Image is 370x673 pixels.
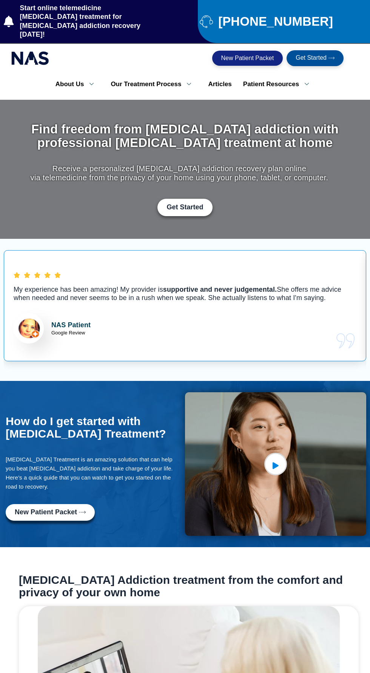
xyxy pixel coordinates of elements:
[221,55,274,61] span: New Patient Packet
[6,504,181,521] div: Fill-out this new patient packet form to get started with Suboxone Treatment
[11,50,49,67] img: national addiction specialists online suboxone clinic - logo
[51,330,85,336] span: Google Review
[105,76,202,92] a: Our Treatment Process
[15,509,77,516] span: New Patient Packet
[264,453,287,475] a: video-popup
[31,164,328,182] p: Receive a personalized [MEDICAL_DATA] addiction recovery plan online via telemedicine from the pr...
[6,504,95,521] a: New Patient Packet
[31,199,340,216] div: Get Started with Suboxone Treatment by filling-out this new patient packet form
[202,76,237,92] a: Articles
[157,199,212,216] a: Get Started
[166,203,203,212] span: Get Started
[14,285,356,302] p: My experience has been amazing! My provider is She offers me advice when needed and never seems t...
[50,76,105,92] a: About Us
[6,455,181,491] p: [MEDICAL_DATA] Treatment is an amazing solution that can help you beat [MEDICAL_DATA] addiction a...
[6,415,181,440] h2: How do I get started with [MEDICAL_DATA] Treatment?
[51,322,91,328] strong: NAS Patient
[18,4,159,39] span: Start online telemedicine [MEDICAL_DATA] treatment for [MEDICAL_DATA] addiction recovery [DATE]!
[163,286,277,293] b: supportive and never judgemental.
[287,50,344,66] a: Get Started
[4,4,159,39] a: Start online telemedicine [MEDICAL_DATA] treatment for [MEDICAL_DATA] addiction recovery [DATE]!
[216,17,333,26] span: [PHONE_NUMBER]
[19,574,359,599] h2: [MEDICAL_DATA] Addiction treatment from the comfort and privacy of your own home
[14,313,44,343] img: Lisa Review for National Addiction Specialists Top Rated Suboxone Clinic
[212,51,283,66] a: New Patient Packet
[237,76,320,92] a: Patient Resources
[31,122,340,150] h1: Find freedom from [MEDICAL_DATA] addiction with professional [MEDICAL_DATA] treatment at home
[296,55,327,62] span: Get Started
[200,15,366,28] a: [PHONE_NUMBER]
